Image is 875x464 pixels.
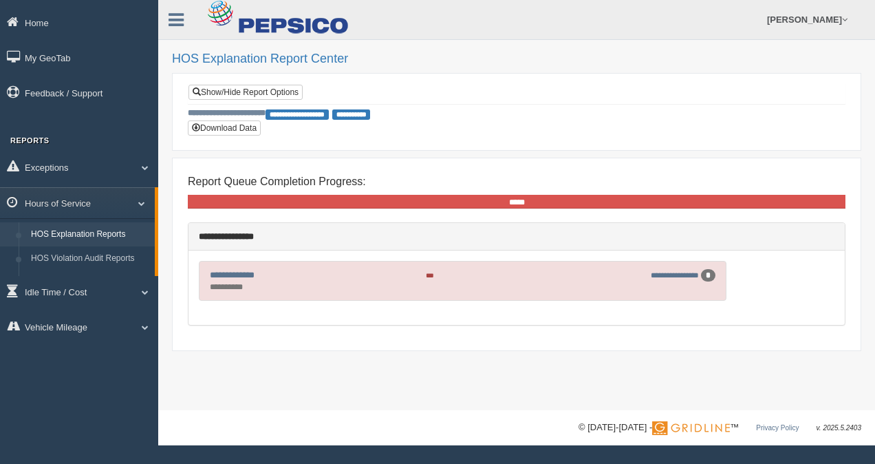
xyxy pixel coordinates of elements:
[652,421,730,435] img: Gridline
[25,222,155,247] a: HOS Explanation Reports
[188,120,261,136] button: Download Data
[25,271,155,296] a: HOS Violations
[25,246,155,271] a: HOS Violation Audit Reports
[817,424,861,432] span: v. 2025.5.2403
[188,176,845,188] h4: Report Queue Completion Progress:
[172,52,861,66] h2: HOS Explanation Report Center
[579,421,861,435] div: © [DATE]-[DATE] - ™
[756,424,799,432] a: Privacy Policy
[188,85,303,100] a: Show/Hide Report Options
